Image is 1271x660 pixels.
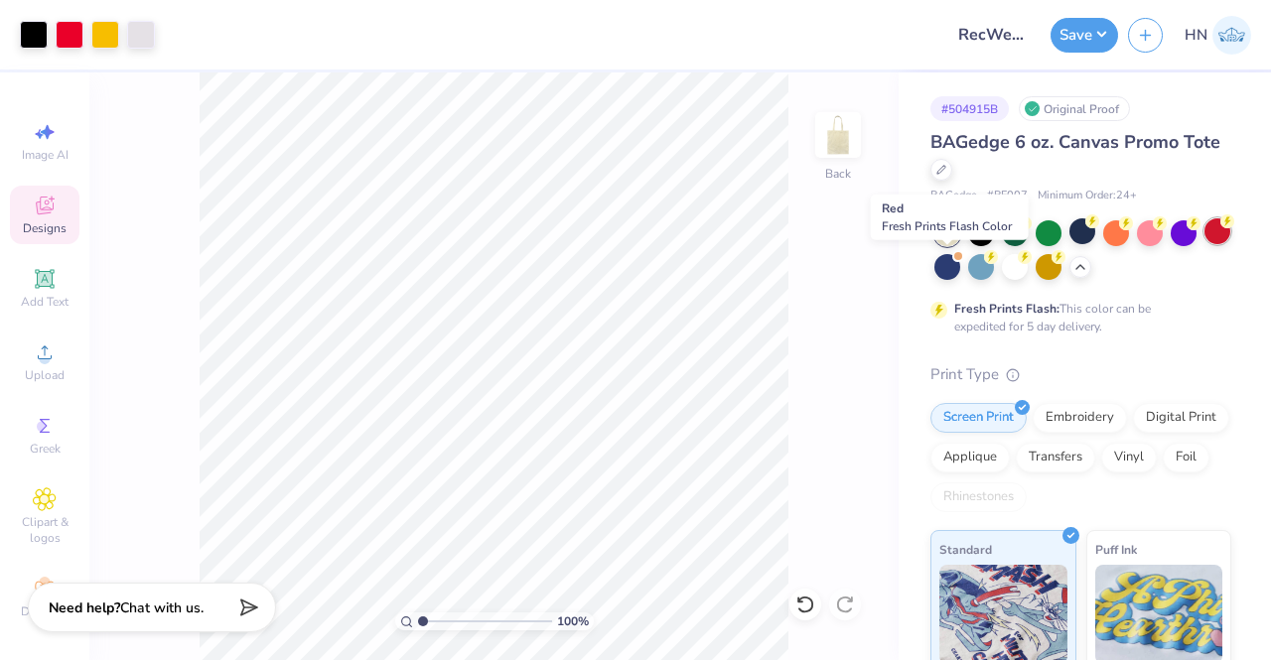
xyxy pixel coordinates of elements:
[882,218,1012,234] span: Fresh Prints Flash Color
[120,598,204,617] span: Chat with us.
[22,147,69,163] span: Image AI
[954,300,1199,335] div: This color can be expedited for 5 day delivery.
[825,165,851,183] div: Back
[21,603,69,619] span: Decorate
[1212,16,1251,55] img: Huda Nadeem
[930,443,1010,472] div: Applique
[954,301,1059,317] strong: Fresh Prints Flash:
[930,96,1009,121] div: # 504915B
[1133,403,1229,433] div: Digital Print
[930,130,1220,154] span: BAGedge 6 oz. Canvas Promo Tote
[1095,539,1137,560] span: Puff Ink
[1185,24,1207,47] span: HN
[49,598,120,617] strong: Need help?
[1051,18,1118,53] button: Save
[1033,403,1127,433] div: Embroidery
[557,612,589,630] span: 100 %
[871,195,1029,240] div: Red
[23,220,67,236] span: Designs
[25,367,65,383] span: Upload
[1038,188,1137,204] span: Minimum Order: 24 +
[21,294,69,310] span: Add Text
[1163,443,1209,472] div: Foil
[1101,443,1157,472] div: Vinyl
[930,482,1027,512] div: Rhinestones
[1185,16,1251,55] a: HN
[1016,443,1095,472] div: Transfers
[930,403,1027,433] div: Screen Print
[943,15,1041,55] input: Untitled Design
[818,115,858,155] img: Back
[1019,96,1130,121] div: Original Proof
[10,514,79,546] span: Clipart & logos
[930,363,1231,386] div: Print Type
[30,441,61,457] span: Greek
[939,539,992,560] span: Standard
